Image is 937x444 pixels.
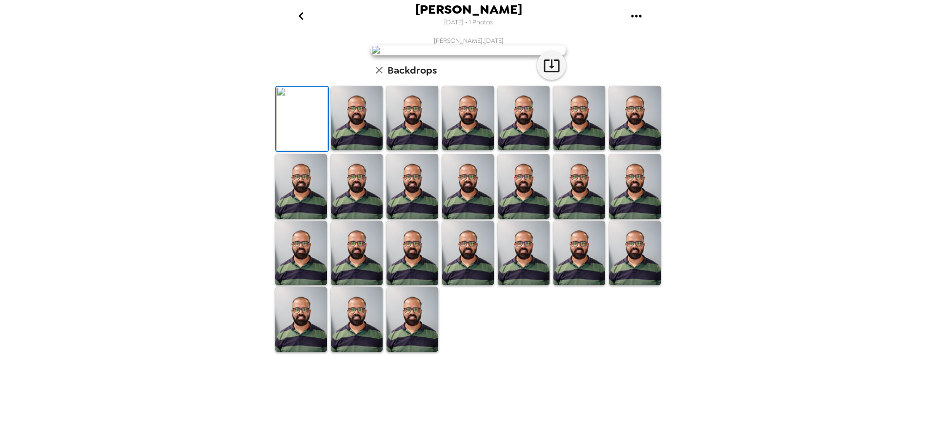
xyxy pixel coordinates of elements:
span: [DATE] • 1 Photos [444,16,493,29]
img: Original [276,87,328,151]
img: user [371,45,566,56]
span: [PERSON_NAME] [415,3,522,16]
h6: Backdrops [387,62,437,78]
span: [PERSON_NAME] , [DATE] [434,37,504,45]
